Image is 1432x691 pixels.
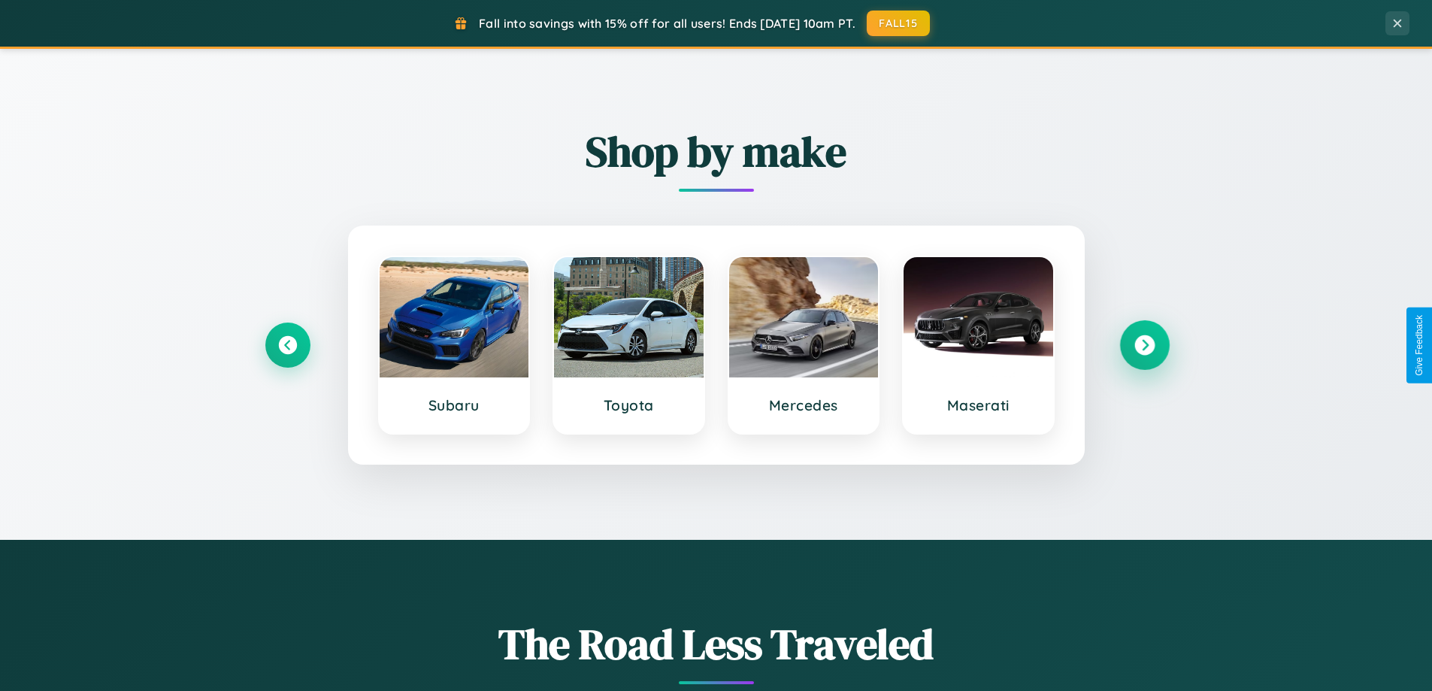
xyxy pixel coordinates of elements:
[867,11,930,36] button: FALL15
[479,16,855,31] span: Fall into savings with 15% off for all users! Ends [DATE] 10am PT.
[569,396,689,414] h3: Toyota
[744,396,864,414] h3: Mercedes
[919,396,1038,414] h3: Maserati
[395,396,514,414] h3: Subaru
[265,123,1167,180] h2: Shop by make
[265,615,1167,673] h1: The Road Less Traveled
[1414,315,1424,376] div: Give Feedback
